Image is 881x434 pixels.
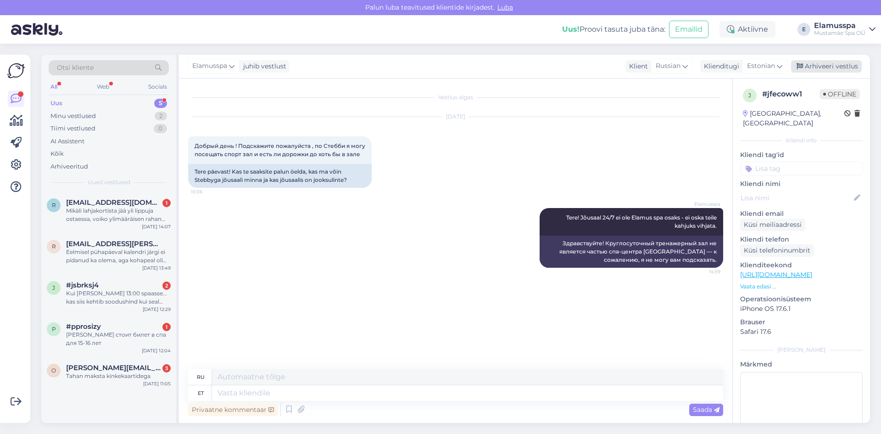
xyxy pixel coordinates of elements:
[146,81,169,93] div: Socials
[95,81,111,93] div: Web
[154,99,167,108] div: 5
[562,25,580,34] b: Uus!
[143,306,171,313] div: [DATE] 12:29
[52,326,56,333] span: p
[188,93,723,101] div: Vestlus algas
[762,89,820,100] div: # jfecoww1
[143,380,171,387] div: [DATE] 11:05
[743,109,844,128] div: [GEOGRAPHIC_DATA], [GEOGRAPHIC_DATA]
[162,364,171,372] div: 3
[50,162,88,171] div: Arhiveeritud
[747,61,775,71] span: Estonian
[162,199,171,207] div: 1
[50,124,95,133] div: Tiimi vestlused
[155,112,167,121] div: 2
[700,62,739,71] div: Klienditugi
[740,304,863,314] p: iPhone OS 17.6.1
[814,22,865,29] div: Elamusspa
[142,223,171,230] div: [DATE] 14:07
[154,124,167,133] div: 0
[52,284,55,291] span: j
[66,364,162,372] span: olga.kosolapova.001@gmail.com
[693,406,719,414] span: Saada
[66,322,101,331] span: #pprosizy
[7,62,25,79] img: Askly Logo
[57,63,94,73] span: Otsi kliente
[740,179,863,189] p: Kliendi nimi
[740,317,863,327] p: Brauser
[740,219,805,231] div: Küsi meiliaadressi
[741,193,852,203] input: Lisa nimi
[740,235,863,244] p: Kliendi telefon
[566,214,718,229] span: Tere! Jõusaal 24/7 ei ole Elamus spa osaks - ei oska teile kahjuks vihjata.
[562,24,665,35] div: Proovi tasuta juba täna:
[740,271,812,279] a: [URL][DOMAIN_NAME]
[791,60,862,73] div: Arhiveeri vestlus
[50,149,64,158] div: Kõik
[656,61,680,71] span: Russian
[88,178,130,186] span: Uued vestlused
[198,385,204,401] div: et
[195,142,367,158] span: Добрый день ! Подскажите пожалуйста , по Стебби я могу посещать спорт зал и есть ли дорожки до хо...
[66,198,162,207] span: ronihudd@outlook.com
[192,61,227,71] span: Elamusspa
[820,89,860,99] span: Offline
[740,244,814,257] div: Küsi telefoninumbrit
[66,207,171,223] div: Mikäli lahjakortista jää yli lippuja ostaessa, voiko ylimääräisen rahan käyttää spa barissa?
[197,369,205,385] div: ru
[740,150,863,160] p: Kliendi tag'id
[188,164,372,188] div: Tere päevast! Kas te saaksite palun öelda, kas ma võin Stebbyga jõusaali minna ja kas jõusaalis o...
[66,331,171,347] div: [PERSON_NAME] стоит билет в спа для 15-16 лет
[240,62,286,71] div: juhib vestlust
[52,202,56,209] span: r
[740,209,863,219] p: Kliendi email
[50,112,96,121] div: Minu vestlused
[740,162,863,175] input: Lisa tag
[748,92,751,99] span: j
[50,137,84,146] div: AI Assistent
[50,99,62,108] div: Uus
[540,236,723,268] div: Здравствуйте! Круглосуточный тренажерный зал не является частью спа-центра [GEOGRAPHIC_DATA] — к ...
[66,372,171,380] div: Tahan maksta kinkekaartidega
[49,81,59,93] div: All
[495,3,516,11] span: Luba
[142,347,171,354] div: [DATE] 12:04
[740,327,863,337] p: Safari 17.6
[740,346,863,354] div: [PERSON_NAME]
[740,360,863,369] p: Märkmed
[740,282,863,291] p: Vaata edasi ...
[162,323,171,331] div: 1
[814,29,865,37] div: Mustamäe Spa OÜ
[191,188,225,195] span: 10:36
[740,294,863,304] p: Operatsioonisüsteem
[740,260,863,270] p: Klienditeekond
[66,248,171,265] div: Eelmisel pühapäeval kalendri järgi ei pidanud ka olema, aga kohapeal oli olukord teine ning ujula...
[51,367,56,374] span: o
[162,282,171,290] div: 2
[669,21,708,38] button: Emailid
[686,201,720,208] span: Elamusspa
[66,240,162,248] span: reili.roos.001@mail.ee
[66,281,99,289] span: #jsbrksj4
[625,62,648,71] div: Klient
[719,21,775,38] div: Aktiivne
[66,289,171,306] div: Kui [PERSON_NAME] 13:00 spaasse... kas siis kehtib soodushind kui seal [PERSON_NAME] 15:00?
[686,268,720,275] span: 14:59
[142,265,171,271] div: [DATE] 13:49
[188,113,723,121] div: [DATE]
[52,243,56,250] span: r
[740,136,863,145] div: Kliendi info
[188,404,278,416] div: Privaatne kommentaar
[797,23,810,36] div: E
[814,22,875,37] a: ElamusspaMustamäe Spa OÜ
